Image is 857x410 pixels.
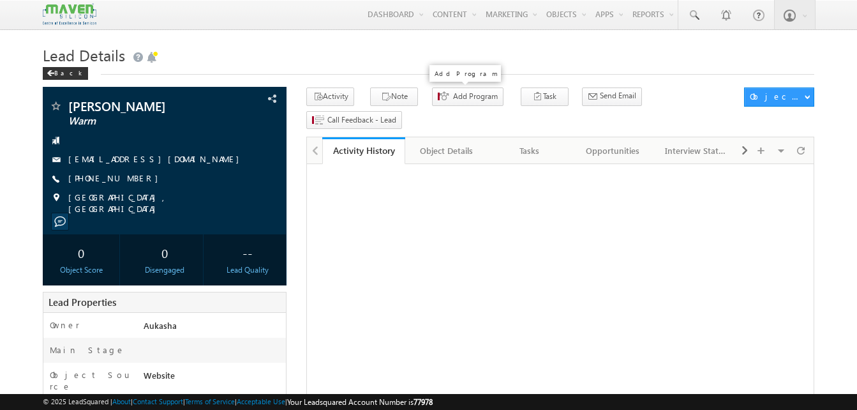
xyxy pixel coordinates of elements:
span: Add Program [453,91,498,102]
div: Disengaged [130,264,200,276]
span: © 2025 LeadSquared | | | | | [43,396,433,408]
button: Note [370,87,418,106]
a: Tasks [489,137,572,164]
div: Object Details [415,143,477,158]
div: Opportunities [582,143,643,158]
a: Activity History [322,137,405,164]
span: Your Leadsquared Account Number is [287,397,433,407]
a: Back [43,66,94,77]
div: -- [212,241,283,264]
div: Lead Quality [212,264,283,276]
button: Task [521,87,569,106]
span: Lead Properties [48,296,116,308]
p: Add Program [435,69,496,78]
span: [PHONE_NUMBER] [68,172,165,185]
a: Contact Support [133,397,183,406]
span: Aukasha [144,320,177,331]
span: Send Email [600,90,636,102]
a: Object Details [405,137,488,164]
a: Opportunities [572,137,655,164]
div: Activity History [332,144,396,156]
div: Object Actions [750,91,804,102]
a: Interview Status [655,137,738,164]
div: Object Score [46,264,116,276]
div: Interview Status [665,143,726,158]
button: Activity [306,87,354,106]
div: 0 [46,241,116,264]
span: [GEOGRAPHIC_DATA], [GEOGRAPHIC_DATA] [68,192,265,215]
button: Add Program [432,87,503,106]
label: Object Source [50,369,131,392]
img: Custom Logo [43,3,96,26]
button: Object Actions [744,87,814,107]
div: Website [140,369,286,387]
label: Owner [50,319,80,331]
a: Terms of Service [185,397,235,406]
button: Call Feedback - Lead [306,111,402,130]
div: 0 [130,241,200,264]
button: Send Email [582,87,642,106]
span: Warm [68,115,218,128]
span: [PERSON_NAME] [68,100,218,112]
span: 77978 [414,397,433,407]
label: Main Stage [50,344,125,356]
span: Call Feedback - Lead [327,114,396,126]
a: Acceptable Use [237,397,285,406]
a: [EMAIL_ADDRESS][DOMAIN_NAME] [68,153,246,164]
div: Tasks [499,143,560,158]
div: Back [43,67,88,80]
span: Lead Details [43,45,125,65]
a: About [112,397,131,406]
